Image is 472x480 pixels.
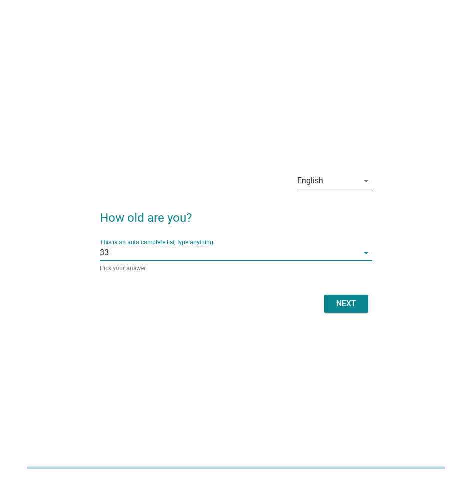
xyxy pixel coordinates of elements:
[324,295,368,313] button: Next
[100,248,109,257] span: 33
[332,298,360,310] div: Next
[100,265,372,272] div: Pick your answer
[109,245,358,261] input: This is an auto complete list, type anything
[100,199,372,227] h2: How old are you?
[360,247,372,259] i: arrow_drop_down
[360,175,372,187] i: arrow_drop_down
[297,176,323,185] div: English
